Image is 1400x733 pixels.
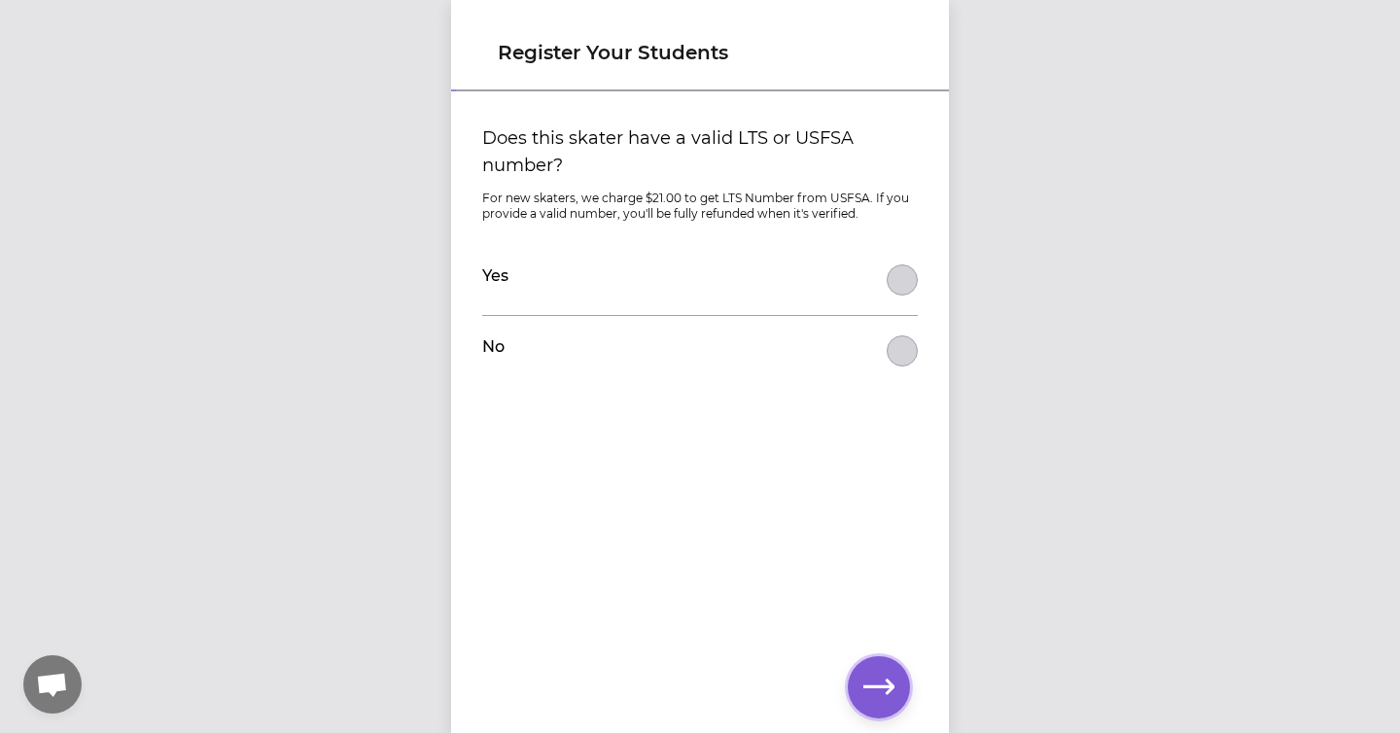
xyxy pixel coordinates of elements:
[482,264,508,288] label: Yes
[482,335,505,359] label: No
[482,124,918,179] label: Does this skater have a valid LTS or USFSA number?
[498,39,902,66] h1: Register Your Students
[482,191,918,222] p: For new skaters, we charge $21.00 to get LTS Number from USFSA. If you provide a valid number, yo...
[23,655,82,714] a: Open chat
